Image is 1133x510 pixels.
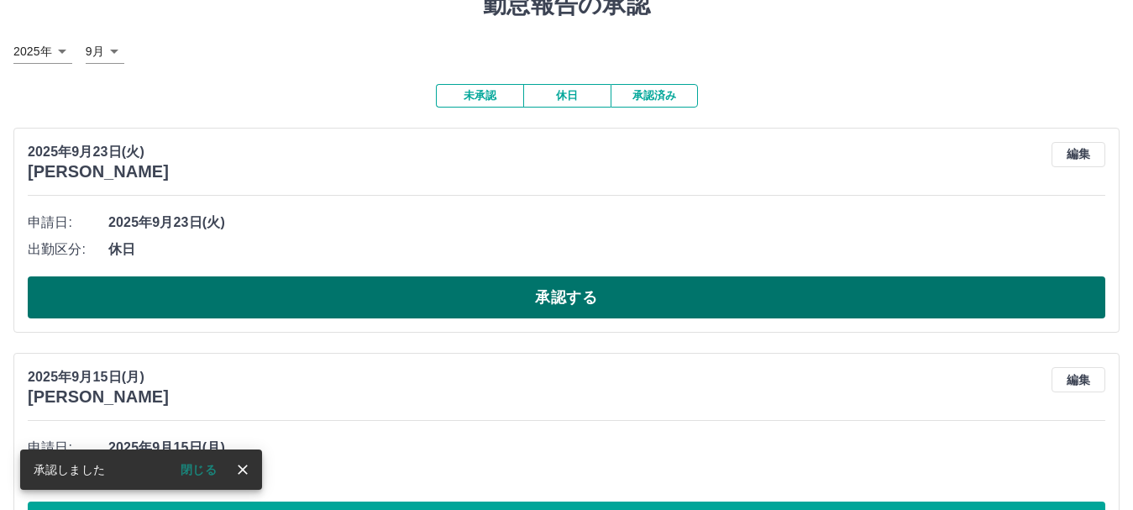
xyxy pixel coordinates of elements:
button: 編集 [1052,142,1105,167]
p: 2025年9月15日(月) [28,367,169,387]
div: 9月 [86,39,124,64]
h3: [PERSON_NAME] [28,162,169,181]
p: 2025年9月23日(火) [28,142,169,162]
span: 申請日: [28,213,108,233]
button: close [230,457,255,482]
span: 2025年9月23日(火) [108,213,1105,233]
button: 休日 [523,84,611,108]
span: 出勤区分: [28,239,108,260]
h3: [PERSON_NAME] [28,387,169,407]
button: 未承認 [436,84,523,108]
button: 編集 [1052,367,1105,392]
button: 承認済み [611,84,698,108]
div: 2025年 [13,39,72,64]
span: 休日 [108,239,1105,260]
div: 承認しました [34,455,105,485]
button: 閉じる [167,457,230,482]
button: 承認する [28,276,1105,318]
span: 2025年9月15日(月) [108,438,1105,458]
span: 申請日: [28,438,108,458]
span: 休日 [108,465,1105,485]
